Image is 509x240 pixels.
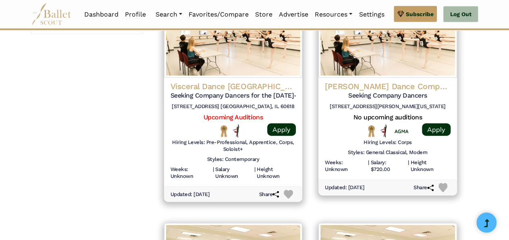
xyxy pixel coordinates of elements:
[325,159,366,173] h6: Weeks: Unknown
[355,6,387,23] a: Settings
[370,159,406,173] h6: Salary: $720.00
[325,113,451,122] h5: No upcoming auditions
[325,81,451,92] h4: [PERSON_NAME] Dance Company
[380,125,386,138] img: All
[413,184,434,191] h6: Share
[366,125,376,138] img: National
[152,6,185,23] a: Search
[204,113,263,121] a: Upcoming Auditions
[438,183,448,192] img: Heart
[233,125,239,138] img: All
[395,129,408,134] img: Union
[325,103,451,110] h6: [STREET_ADDRESS][PERSON_NAME][US_STATE]
[411,159,451,173] h6: Height Unknown
[207,156,259,163] h6: Styles: Contemporary
[394,6,437,22] a: Subscribe
[170,166,211,180] h6: Weeks: Unknown
[364,139,411,146] h6: Hiring Levels: Corps
[252,6,276,23] a: Store
[325,92,451,100] h5: Seeking Company Dancers
[185,6,252,23] a: Favorites/Compare
[405,10,433,19] span: Subscribe
[170,139,296,153] h6: Hiring Levels: Pre-Professional, Apprentice, Corps, Soloist+
[348,149,427,156] h6: Styles: General Classical, Modern
[397,10,404,19] img: gem.svg
[213,166,214,180] h6: |
[170,92,296,100] h5: Seeking Company Dancers for the [DATE]-[DATE] Season
[170,81,296,92] h4: Visceral Dance [GEOGRAPHIC_DATA]
[81,6,122,23] a: Dashboard
[408,159,409,173] h6: |
[368,159,369,173] h6: |
[257,166,296,180] h6: Height Unknown
[276,6,312,23] a: Advertise
[422,123,451,136] a: Apply
[170,191,210,198] h6: Updated: [DATE]
[312,6,355,23] a: Resources
[122,6,149,23] a: Profile
[325,184,364,191] h6: Updated: [DATE]
[219,125,229,138] img: National
[443,6,478,23] a: Log Out
[267,123,296,136] a: Apply
[284,190,293,199] img: Heart
[215,166,252,180] h6: Salary Unknown
[259,191,279,198] h6: Share
[170,103,296,110] h6: [STREET_ADDRESS] [GEOGRAPHIC_DATA], IL 60618
[254,166,255,180] h6: |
